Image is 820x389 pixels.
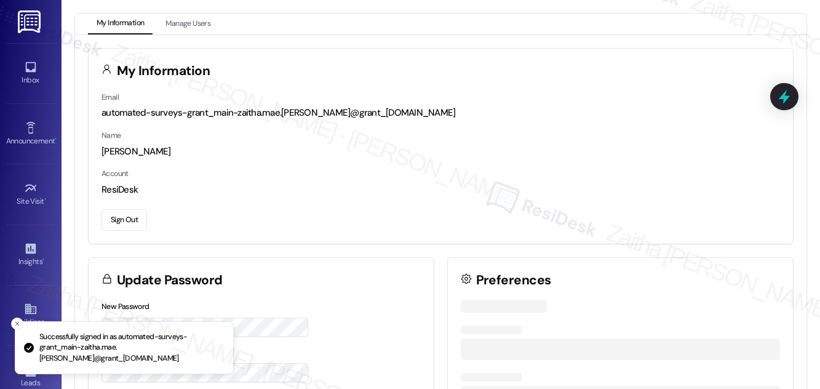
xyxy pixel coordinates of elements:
[88,14,153,34] button: My Information
[6,299,55,332] a: Buildings
[55,135,57,143] span: •
[102,302,149,311] label: New Password
[18,10,43,33] img: ResiDesk Logo
[44,195,46,204] span: •
[102,106,780,119] div: automated-surveys-grant_main-zaitha.mae.[PERSON_NAME]@grant_[DOMAIN_NAME]
[39,332,223,364] p: Successfully signed in as automated-surveys-grant_main-zaitha.mae.[PERSON_NAME]@grant_[DOMAIN_NAME]
[11,318,23,330] button: Close toast
[102,209,147,231] button: Sign Out
[102,92,119,102] label: Email
[117,274,223,287] h3: Update Password
[6,238,55,271] a: Insights •
[6,57,55,90] a: Inbox
[157,14,219,34] button: Manage Users
[117,65,210,78] h3: My Information
[102,169,129,178] label: Account
[6,178,55,211] a: Site Visit •
[476,274,551,287] h3: Preferences
[42,255,44,264] span: •
[102,145,780,158] div: [PERSON_NAME]
[102,183,780,196] div: ResiDesk
[102,130,121,140] label: Name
